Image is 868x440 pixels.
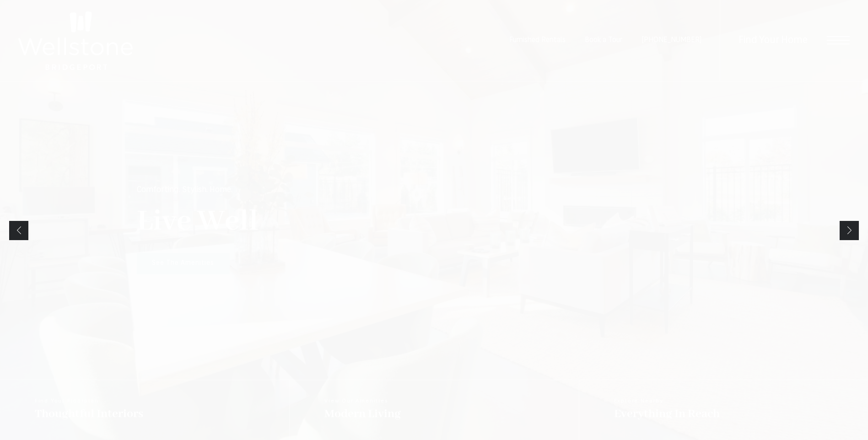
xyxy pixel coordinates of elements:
span: See The Amenities [152,260,214,267]
span: View Our Amenities [324,398,401,404]
a: Explore Nearby [579,380,868,440]
a: See The Amenities [137,253,230,275]
span: Explore Nearby [614,398,720,404]
a: View Our Amenities [289,380,578,440]
span: [PHONE_NUMBER] [642,37,701,44]
span: Modern Living [324,406,401,422]
a: Call Us at (253) 642-8681 [642,37,701,44]
p: Comforting. Stylish. Home. [137,186,232,194]
span: Thoughtful Interiors [35,406,143,422]
p: Live Well [137,204,259,240]
span: Find Your Floorplan [35,398,143,404]
a: Book a Tour [585,37,622,44]
span: Everything In Reach [614,406,720,422]
a: Find Your Home [739,35,808,46]
a: Previous [9,221,28,240]
a: Furnished Rentals [509,37,566,44]
button: Open Menu [827,36,850,44]
a: Next [840,221,859,240]
img: Wellstone [18,11,133,70]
